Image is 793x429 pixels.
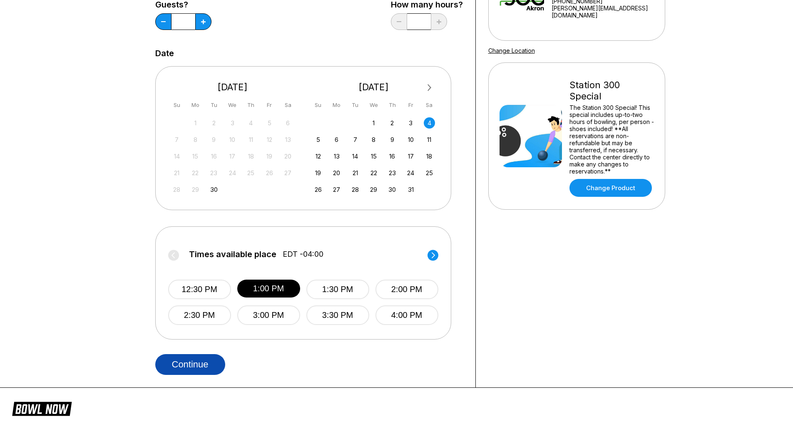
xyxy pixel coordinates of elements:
div: Su [313,99,324,111]
a: [PERSON_NAME][EMAIL_ADDRESS][DOMAIN_NAME] [552,5,654,19]
button: 2:00 PM [375,280,438,299]
button: 12:30 PM [168,280,231,299]
div: Not available Wednesday, September 24th, 2025 [227,167,238,179]
label: Date [155,49,174,58]
div: Choose Wednesday, October 22nd, 2025 [368,167,379,179]
div: Not available Saturday, September 6th, 2025 [282,117,293,129]
div: Choose Friday, October 24th, 2025 [405,167,416,179]
div: Not available Sunday, September 7th, 2025 [171,134,182,145]
div: Fr [264,99,275,111]
a: Change Location [488,47,535,54]
div: Choose Monday, October 27th, 2025 [331,184,342,195]
div: Choose Sunday, October 5th, 2025 [313,134,324,145]
div: Not available Saturday, September 13th, 2025 [282,134,293,145]
div: Choose Sunday, October 12th, 2025 [313,151,324,162]
span: EDT -04:00 [283,250,323,259]
div: Choose Saturday, October 25th, 2025 [424,167,435,179]
div: Not available Monday, September 29th, 2025 [190,184,201,195]
span: Times available place [189,250,276,259]
button: 4:00 PM [375,305,438,325]
div: Choose Tuesday, October 7th, 2025 [350,134,361,145]
div: Not available Wednesday, September 10th, 2025 [227,134,238,145]
div: Choose Sunday, October 19th, 2025 [313,167,324,179]
div: Choose Wednesday, October 29th, 2025 [368,184,379,195]
div: Mo [331,99,342,111]
div: Not available Sunday, September 28th, 2025 [171,184,182,195]
div: Choose Thursday, October 2nd, 2025 [387,117,398,129]
div: Tu [208,99,219,111]
div: Choose Monday, October 20th, 2025 [331,167,342,179]
div: Choose Monday, October 6th, 2025 [331,134,342,145]
div: Fr [405,99,416,111]
button: Continue [155,354,225,375]
div: Choose Wednesday, October 15th, 2025 [368,151,379,162]
div: Choose Tuesday, October 14th, 2025 [350,151,361,162]
div: Choose Friday, October 10th, 2025 [405,134,416,145]
div: Not available Thursday, September 18th, 2025 [245,151,256,162]
div: Station 300 Special [569,79,654,102]
div: We [227,99,238,111]
div: The Station 300 Special! This special includes up-to-two hours of bowling, per person - shoes inc... [569,104,654,175]
div: Not available Sunday, September 21st, 2025 [171,167,182,179]
div: Choose Thursday, October 16th, 2025 [387,151,398,162]
div: Th [245,99,256,111]
div: Not available Monday, September 8th, 2025 [190,134,201,145]
div: Not available Monday, September 1st, 2025 [190,117,201,129]
div: Not available Wednesday, September 17th, 2025 [227,151,238,162]
div: Not available Thursday, September 25th, 2025 [245,167,256,179]
button: Next Month [423,81,436,94]
div: Choose Wednesday, October 8th, 2025 [368,134,379,145]
div: Choose Friday, October 17th, 2025 [405,151,416,162]
div: Not available Tuesday, September 23rd, 2025 [208,167,219,179]
div: Choose Thursday, October 9th, 2025 [387,134,398,145]
div: Choose Tuesday, September 30th, 2025 [208,184,219,195]
div: month 2025-09 [170,117,295,195]
div: Choose Sunday, October 26th, 2025 [313,184,324,195]
button: 3:30 PM [306,305,369,325]
div: Not available Thursday, September 4th, 2025 [245,117,256,129]
img: Station 300 Special [500,105,562,167]
div: Not available Friday, September 5th, 2025 [264,117,275,129]
div: Not available Tuesday, September 2nd, 2025 [208,117,219,129]
div: Choose Saturday, October 11th, 2025 [424,134,435,145]
div: [DATE] [309,82,438,93]
button: 1:00 PM [237,280,300,298]
div: Choose Friday, October 31st, 2025 [405,184,416,195]
div: Choose Monday, October 13th, 2025 [331,151,342,162]
div: Not available Friday, September 26th, 2025 [264,167,275,179]
div: Choose Wednesday, October 1st, 2025 [368,117,379,129]
button: 1:30 PM [306,280,369,299]
div: [DATE] [168,82,297,93]
div: Not available Sunday, September 14th, 2025 [171,151,182,162]
div: Choose Tuesday, October 28th, 2025 [350,184,361,195]
div: Not available Friday, September 12th, 2025 [264,134,275,145]
button: 2:30 PM [168,305,231,325]
div: Not available Thursday, September 11th, 2025 [245,134,256,145]
div: Not available Monday, September 22nd, 2025 [190,167,201,179]
div: Not available Saturday, September 20th, 2025 [282,151,293,162]
div: Not available Tuesday, September 16th, 2025 [208,151,219,162]
div: Sa [282,99,293,111]
div: Choose Thursday, October 30th, 2025 [387,184,398,195]
div: Not available Saturday, September 27th, 2025 [282,167,293,179]
div: We [368,99,379,111]
div: Choose Saturday, October 18th, 2025 [424,151,435,162]
div: Not available Tuesday, September 9th, 2025 [208,134,219,145]
button: 3:00 PM [237,305,300,325]
div: Not available Friday, September 19th, 2025 [264,151,275,162]
div: Choose Tuesday, October 21st, 2025 [350,167,361,179]
div: Mo [190,99,201,111]
div: Tu [350,99,361,111]
div: Choose Saturday, October 4th, 2025 [424,117,435,129]
div: Sa [424,99,435,111]
div: month 2025-10 [311,117,436,195]
div: Choose Friday, October 3rd, 2025 [405,117,416,129]
div: Choose Thursday, October 23rd, 2025 [387,167,398,179]
div: Su [171,99,182,111]
div: Not available Wednesday, September 3rd, 2025 [227,117,238,129]
a: Change Product [569,179,652,197]
div: Th [387,99,398,111]
div: Not available Monday, September 15th, 2025 [190,151,201,162]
